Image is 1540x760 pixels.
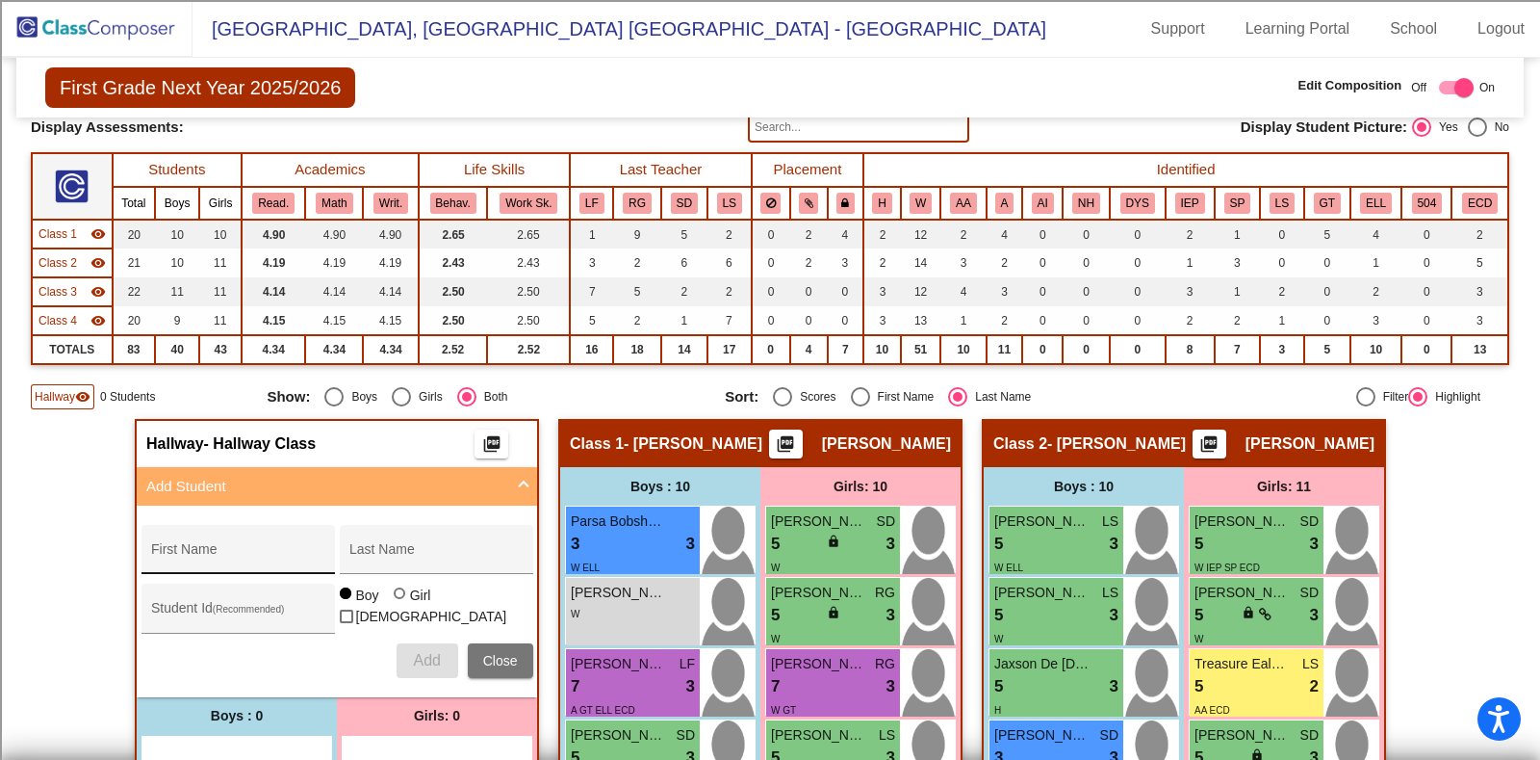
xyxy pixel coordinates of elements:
button: Print Students Details [769,430,803,459]
mat-radio-group: Select an option [725,387,1168,406]
th: LeNan Francis [570,187,613,220]
div: Filter [1375,388,1409,406]
th: Individualized Education Plan [1166,187,1215,220]
td: 0 [1022,306,1063,335]
span: [PERSON_NAME] [1245,434,1374,454]
td: 0 [1110,249,1166,277]
div: Move To ... [8,167,1532,184]
mat-expansion-panel-header: Add Student [137,467,537,506]
td: 6 [707,249,752,277]
td: 0 [828,306,864,335]
div: Highlight [1427,388,1480,406]
div: Television/Radio [8,340,1532,357]
div: Add Student [137,506,537,697]
div: Print [8,236,1532,253]
td: 4.19 [242,249,305,277]
td: 51 [901,335,941,364]
td: 0 [1304,277,1350,306]
th: Total [113,187,156,220]
div: JOURNAL [8,638,1532,655]
td: 4.90 [305,220,363,249]
td: 3 [863,277,901,306]
td: 4 [940,277,986,306]
td: 1 [1260,306,1304,335]
td: 0 [1063,335,1110,364]
div: Both [476,388,508,406]
td: 0 [1022,335,1063,364]
td: 0 [1110,220,1166,249]
td: 7 [1215,335,1260,364]
div: SAVE [8,586,1532,603]
td: 0 [1110,277,1166,306]
mat-radio-group: Select an option [267,387,710,406]
span: Close [483,653,518,668]
td: 0 [752,277,790,306]
td: 4.34 [363,335,418,364]
button: W [910,193,932,214]
td: 2 [707,220,752,249]
td: 1 [1350,249,1402,277]
td: 17 [707,335,752,364]
td: 3 [1215,249,1260,277]
td: 10 [155,249,199,277]
td: 5 [661,220,707,249]
th: Lyndsey Snidow [707,187,752,220]
td: 0 [1063,249,1110,277]
span: Display Assessments: [31,118,184,136]
td: 43 [199,335,242,364]
div: Journal [8,288,1532,305]
button: Writ. [373,193,408,214]
td: 10 [199,220,242,249]
span: Add [413,652,440,668]
input: Search... [748,112,969,143]
td: 10 [940,335,986,364]
td: 2 [790,220,828,249]
th: Last Teacher [570,153,751,187]
div: Visual Art [8,357,1532,375]
td: 4.19 [363,249,418,277]
button: Print Students Details [475,430,508,459]
td: 12 [901,277,941,306]
td: 5 [570,306,613,335]
button: Read. [252,193,295,214]
th: Skye Day [661,187,707,220]
button: IEP [1175,193,1205,214]
th: Asian [987,187,1023,220]
th: Gifted and Talented [1304,187,1350,220]
td: 0 [1401,220,1451,249]
td: 4.15 [242,306,305,335]
td: 2 [1166,306,1215,335]
div: Newspaper [8,323,1532,340]
input: First Name [151,549,324,564]
td: Elizabeth Adams - Adams [32,277,113,306]
td: 10 [1350,335,1402,364]
div: Scores [792,388,835,406]
td: 9 [155,306,199,335]
span: Sort: [725,388,758,406]
mat-icon: visibility [90,313,106,328]
td: 16 [570,335,613,364]
td: 14 [901,249,941,277]
td: 4.14 [242,277,305,306]
td: 4.14 [305,277,363,306]
th: Placement [752,153,864,187]
td: 3 [940,249,986,277]
span: Display Student Picture: [1241,118,1407,136]
button: Close [468,643,533,678]
td: 0 [1401,306,1451,335]
span: Hallway [146,434,204,454]
th: Rachel Gustafson [613,187,661,220]
td: 3 [987,277,1023,306]
td: 0 [1401,335,1451,364]
td: 10 [155,220,199,249]
td: 7 [570,277,613,306]
td: 2.52 [419,335,488,364]
button: SD [671,193,698,214]
input: Search sources [8,672,178,693]
td: 5 [1304,220,1350,249]
span: Edit Composition [1298,76,1402,95]
td: 0 [1063,220,1110,249]
td: 4.19 [305,249,363,277]
div: Rename Outline [8,201,1532,219]
td: 4.90 [242,220,305,249]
